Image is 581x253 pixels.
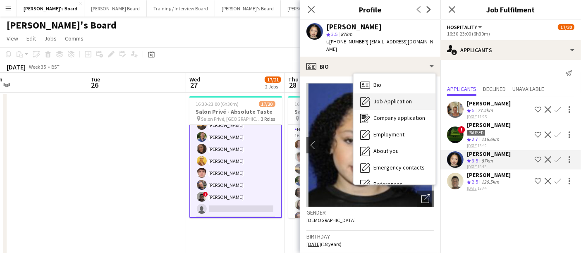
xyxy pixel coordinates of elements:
span: 28 [287,80,299,90]
div: [PERSON_NAME] [326,23,382,31]
span: 17/20 [558,24,574,30]
button: [PERSON_NAME]'s Board [215,0,281,17]
span: Declined [483,86,506,92]
button: [PERSON_NAME] Board [84,0,147,17]
span: Tue [91,76,100,83]
button: Hospitality [447,24,483,30]
div: 18:44 [467,186,511,191]
div: 77.5km [476,107,495,114]
tcxspan: Call 18-06-2007 via 3CX [306,241,321,247]
div: 11:25 [467,114,511,119]
button: [PERSON_NAME]'s Board [281,0,347,17]
span: About you [373,147,399,155]
span: Job Application [373,98,412,105]
div: [PERSON_NAME] [467,121,511,129]
div: Employment [354,126,435,143]
span: Hospitality [447,24,477,30]
tcxspan: Call 16-08-2025 via 3CX [467,164,478,169]
h3: Profile [300,4,440,15]
span: 2.5 [472,179,478,185]
span: 26 [89,80,100,90]
div: Emergency contacts [354,160,435,176]
span: References [373,180,403,188]
div: BST [51,64,60,70]
h3: Birthday [306,233,434,240]
div: 16:13 [467,164,511,169]
span: 3.5 [472,158,478,164]
span: View [7,35,18,42]
span: 3.5 [331,31,337,37]
span: t. [326,38,368,45]
div: Applicants [440,40,581,60]
div: 13:49 [467,143,511,148]
span: ! [458,126,465,134]
span: Salon Privé, [GEOGRAPHIC_DATA] [201,116,261,122]
span: Bio [373,81,381,88]
div: Bio [300,57,440,76]
div: [PERSON_NAME] [467,150,511,158]
span: Employment [373,131,404,138]
span: 16:00-01:00 (9h) (Fri) [295,101,338,107]
div: 87km [480,158,495,165]
app-card-role: Hospitality4A8/916:30-23:00 (6h30m)[PERSON_NAME][PERSON_NAME][PERSON_NAME][PERSON_NAME][PERSON_NA... [189,92,282,218]
h3: Gender [306,209,434,216]
span: (18 years) [306,241,342,247]
div: 16:30-23:00 (6h30m) [447,31,574,37]
a: Edit [23,33,39,44]
tcxspan: Call 12-08-2025 via 3CX [467,114,478,119]
span: 27 [188,80,200,90]
button: [PERSON_NAME]'s Board [17,0,84,17]
div: Bio [354,77,435,93]
div: 2 Jobs [265,84,281,90]
div: Open photos pop-in [417,191,434,207]
div: [PERSON_NAME] [467,171,511,179]
div: [PERSON_NAME] [467,100,511,107]
div: Company application [354,110,435,126]
span: Jobs [44,35,57,42]
span: ! [203,192,208,197]
span: Emergency contacts [373,164,425,171]
app-job-card: 16:30-23:00 (6h30m)17/20Salon Privé - Absolute Taste Salon Privé, [GEOGRAPHIC_DATA]3 RolesHospita... [189,96,282,218]
a: Comms [62,33,87,44]
span: Week 35 [27,64,48,70]
tcxspan: Call +447440493728 via 3CX [329,38,368,45]
span: Applicants [447,86,476,92]
a: Jobs [41,33,60,44]
div: Paused [467,130,485,136]
span: 16:30-23:00 (6h30m) [196,101,239,107]
span: Thu [288,76,299,83]
app-job-card: 16:00-01:00 (9h) (Fri)17/36Salon Privé - Absolute Taste Salon Privé, [GEOGRAPHIC_DATA]3 RolesHosp... [288,96,381,218]
h3: Job Fulfilment [440,4,581,15]
span: Edit [26,35,36,42]
span: [DEMOGRAPHIC_DATA] [306,217,356,223]
span: 17/21 [265,76,281,83]
div: 126.5km [480,179,501,186]
div: 116.6km [480,136,501,143]
span: | [EMAIL_ADDRESS][DOMAIN_NAME] [326,38,433,52]
tcxspan: Call 12-08-2025 via 3CX [467,143,478,148]
span: Wed [189,76,200,83]
div: Job Application [354,93,435,110]
span: 3 Roles [261,116,275,122]
span: Comms [65,35,84,42]
a: View [3,33,22,44]
h1: [PERSON_NAME]'s Board [7,19,117,31]
div: About you [354,143,435,160]
span: Unavailable [512,86,544,92]
button: Training / Interview Board [147,0,215,17]
tcxspan: Call 17-08-2025 via 3CX [467,186,478,191]
div: [DATE] [7,63,26,71]
div: References [354,176,435,193]
h3: Salon Privé - Absolute Taste [189,108,282,115]
span: 2.7 [472,136,478,142]
span: 87km [339,31,354,37]
h3: Salon Privé - Absolute Taste [288,108,381,115]
span: 5 [472,107,474,113]
img: Crew avatar or photo [306,83,434,207]
span: Company application [373,114,425,122]
span: 17/20 [259,101,275,107]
